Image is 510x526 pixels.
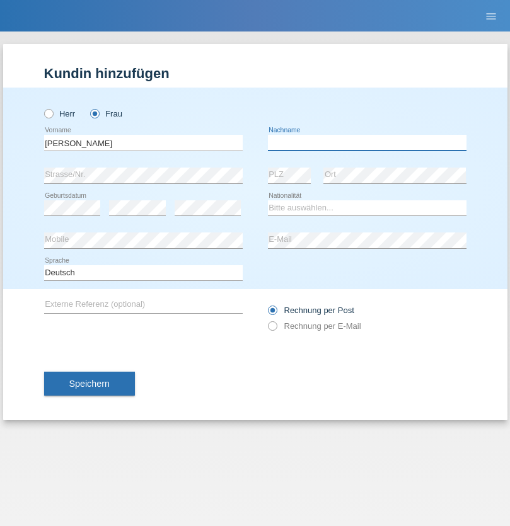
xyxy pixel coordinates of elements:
i: menu [485,10,497,23]
label: Rechnung per E-Mail [268,321,361,331]
label: Herr [44,109,76,118]
a: menu [478,12,504,20]
button: Speichern [44,372,135,396]
span: Speichern [69,379,110,389]
input: Rechnung per Post [268,306,276,321]
h1: Kundin hinzufügen [44,66,467,81]
label: Frau [90,109,122,118]
input: Rechnung per E-Mail [268,321,276,337]
input: Frau [90,109,98,117]
input: Herr [44,109,52,117]
label: Rechnung per Post [268,306,354,315]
